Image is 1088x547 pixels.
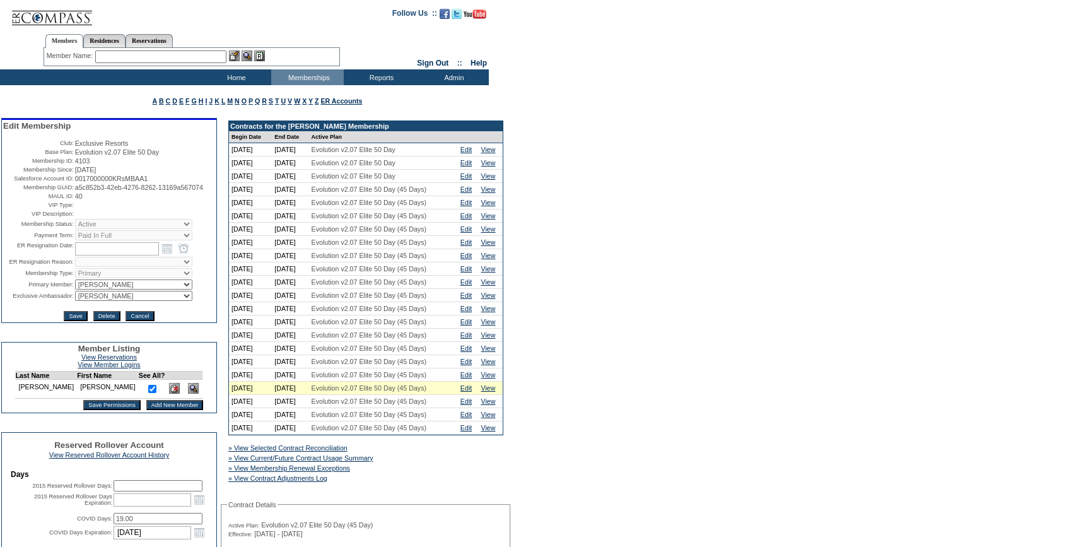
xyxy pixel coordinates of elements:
[320,97,362,105] a: ER Accounts
[308,97,313,105] a: Y
[228,444,348,452] a: » View Selected Contract Reconciliation
[272,421,308,435] td: [DATE]
[81,353,137,361] a: View Reservations
[272,209,308,223] td: [DATE]
[471,59,487,68] a: Help
[312,318,426,326] span: Evolution v2.07 Elite 50 Day (45 Days)
[272,131,308,143] td: End Date
[272,302,308,315] td: [DATE]
[481,238,496,246] a: View
[75,184,203,191] span: a5c852b3-42eb-4276-8262-13169a567074
[146,400,204,410] input: Add New Member
[272,276,308,289] td: [DATE]
[169,383,180,394] img: Delete
[460,397,472,405] a: Edit
[177,242,190,256] a: Open the time view popup.
[83,34,126,47] a: Residences
[3,268,74,278] td: Membership Type:
[272,368,308,382] td: [DATE]
[481,424,496,432] a: View
[464,9,486,19] img: Subscribe to our YouTube Channel
[229,131,272,143] td: Begin Date
[3,257,74,267] td: ER Resignation Reason:
[315,97,319,105] a: Z
[312,384,426,392] span: Evolution v2.07 Elite 50 Day (45 Days)
[309,131,458,143] td: Active Plan
[481,146,496,153] a: View
[481,199,496,206] a: View
[3,157,74,165] td: Membership ID:
[272,223,308,236] td: [DATE]
[192,493,206,507] a: Open the calendar popup.
[229,342,272,355] td: [DATE]
[312,146,395,153] span: Evolution v2.07 Elite 50 Day
[261,521,373,529] span: Evolution v2.07 Elite 50 Day (45 Day)
[460,212,472,220] a: Edit
[228,454,373,462] a: » View Current/Future Contract Usage Summary
[229,170,272,183] td: [DATE]
[249,97,253,105] a: P
[229,50,240,61] img: b_edit.gif
[312,424,426,432] span: Evolution v2.07 Elite 50 Day (45 Days)
[481,265,496,273] a: View
[312,344,426,352] span: Evolution v2.07 Elite 50 Day (45 Days)
[312,199,426,206] span: Evolution v2.07 Elite 50 Day (45 Days)
[460,199,472,206] a: Edit
[3,291,74,301] td: Exclusive Ambassador:
[172,97,177,105] a: D
[460,371,472,379] a: Edit
[3,121,71,131] span: Edit Membership
[229,395,272,408] td: [DATE]
[272,143,308,156] td: [DATE]
[3,219,74,229] td: Membership Status:
[229,368,272,382] td: [DATE]
[235,97,240,105] a: N
[75,139,129,147] span: Exclusive Resorts
[312,411,426,418] span: Evolution v2.07 Elite 50 Day (45 Days)
[272,315,308,329] td: [DATE]
[481,291,496,299] a: View
[269,97,273,105] a: S
[188,383,199,394] img: View Dashboard
[166,97,171,105] a: C
[191,97,196,105] a: G
[460,384,472,392] a: Edit
[254,50,265,61] img: Reservations
[75,148,159,156] span: Evolution v2.07 Elite 50 Day
[254,530,303,538] span: [DATE] - [DATE]
[229,408,272,421] td: [DATE]
[272,170,308,183] td: [DATE]
[221,97,225,105] a: L
[312,305,426,312] span: Evolution v2.07 Elite 50 Day (45 Days)
[32,483,112,489] label: 2015 Reserved Rollover Days:
[312,185,426,193] span: Evolution v2.07 Elite 50 Day (45 Days)
[3,166,74,174] td: Membership Since:
[3,148,74,156] td: Base Plan:
[312,291,426,299] span: Evolution v2.07 Elite 50 Day (45 Days)
[75,166,97,174] span: [DATE]
[229,196,272,209] td: [DATE]
[229,276,272,289] td: [DATE]
[272,395,308,408] td: [DATE]
[78,361,140,368] a: View Member Logins
[312,225,426,233] span: Evolution v2.07 Elite 50 Day (45 Days)
[262,97,267,105] a: R
[229,382,272,395] td: [DATE]
[460,172,472,180] a: Edit
[312,278,426,286] span: Evolution v2.07 Elite 50 Day (45 Days)
[272,408,308,421] td: [DATE]
[34,493,112,506] label: 2015 Reserved Rollover Days Expiration:
[312,397,426,405] span: Evolution v2.07 Elite 50 Day (45 Days)
[460,424,472,432] a: Edit
[227,501,278,509] legend: Contract Details
[272,249,308,262] td: [DATE]
[3,175,74,182] td: Salesforce Account ID:
[481,397,496,405] a: View
[3,139,74,147] td: Club:
[312,252,426,259] span: Evolution v2.07 Elite 50 Day (45 Days)
[54,440,164,450] span: Reserved Rollover Account
[242,97,247,105] a: O
[272,196,308,209] td: [DATE]
[75,192,83,200] span: 40
[460,291,472,299] a: Edit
